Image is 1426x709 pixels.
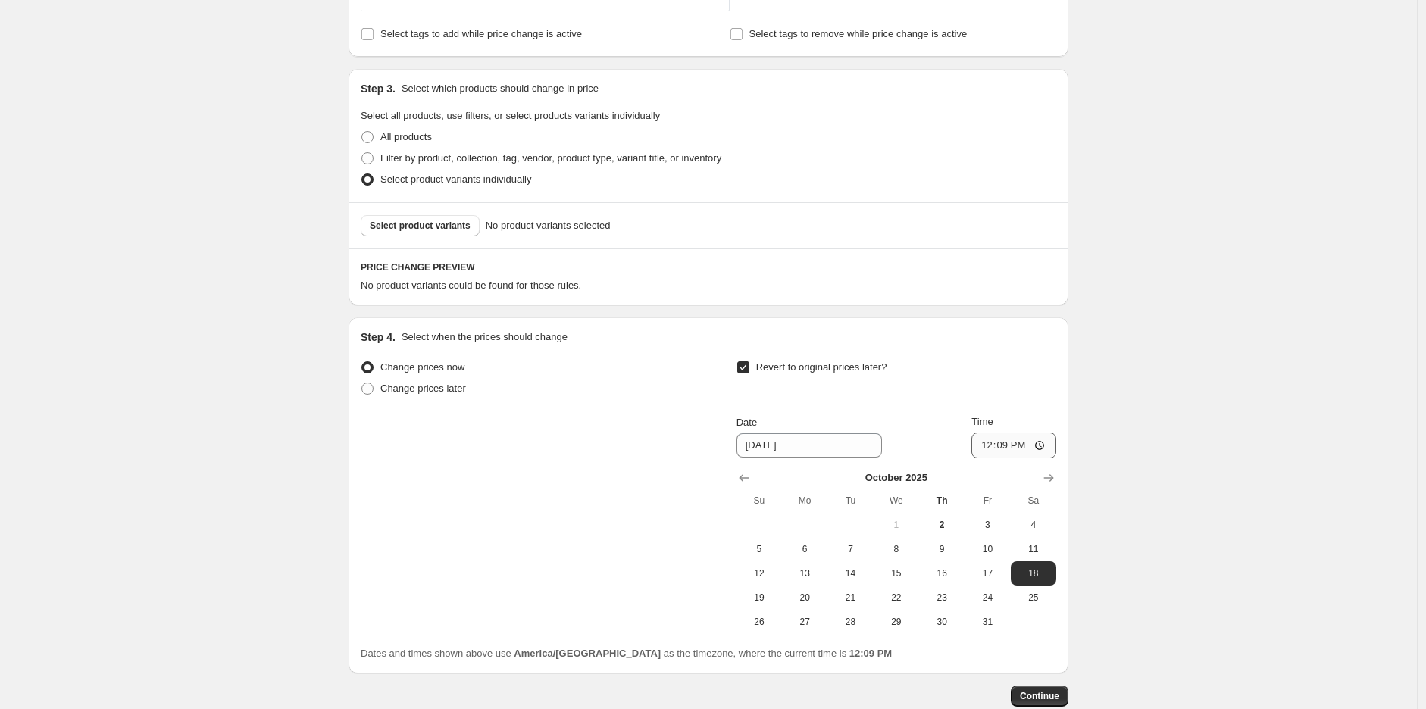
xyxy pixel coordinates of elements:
span: Select tags to remove while price change is active [749,28,968,39]
button: Friday October 3 2025 [965,513,1010,537]
span: 12 [743,567,776,579]
span: Select product variants [370,220,471,232]
span: No product variants selected [486,218,611,233]
button: Saturday October 25 2025 [1011,586,1056,610]
p: Select which products should change in price [402,81,599,96]
span: 2 [925,519,958,531]
span: Select product variants individually [380,173,531,185]
button: Tuesday October 14 2025 [827,561,873,586]
p: Select when the prices should change [402,330,568,345]
span: Change prices now [380,361,464,373]
input: 10/2/2025 [736,433,882,458]
button: Saturday October 4 2025 [1011,513,1056,537]
button: Saturday October 18 2025 [1011,561,1056,586]
button: Thursday October 16 2025 [919,561,965,586]
span: 10 [971,543,1004,555]
th: Tuesday [827,489,873,513]
button: Wednesday October 15 2025 [874,561,919,586]
span: Filter by product, collection, tag, vendor, product type, variant title, or inventory [380,152,721,164]
span: 28 [833,616,867,628]
span: 20 [788,592,821,604]
th: Thursday [919,489,965,513]
span: Tu [833,495,867,507]
span: 8 [880,543,913,555]
span: 18 [1017,567,1050,579]
button: Thursday October 9 2025 [919,537,965,561]
span: Change prices later [380,383,466,394]
button: Friday October 24 2025 [965,586,1010,610]
button: Wednesday October 8 2025 [874,537,919,561]
span: Time [971,416,993,427]
span: No product variants could be found for those rules. [361,280,581,291]
button: Wednesday October 1 2025 [874,513,919,537]
span: 4 [1017,519,1050,531]
span: Mo [788,495,821,507]
span: 24 [971,592,1004,604]
span: 19 [743,592,776,604]
span: Su [743,495,776,507]
button: Continue [1011,686,1068,707]
th: Sunday [736,489,782,513]
button: Monday October 27 2025 [782,610,827,634]
button: Tuesday October 28 2025 [827,610,873,634]
button: Wednesday October 22 2025 [874,586,919,610]
th: Friday [965,489,1010,513]
button: Show next month, November 2025 [1038,467,1059,489]
button: Show previous month, September 2025 [733,467,755,489]
span: 16 [925,567,958,579]
span: 21 [833,592,867,604]
span: 1 [880,519,913,531]
span: 13 [788,567,821,579]
span: 27 [788,616,821,628]
button: Sunday October 12 2025 [736,561,782,586]
span: Revert to original prices later? [756,361,887,373]
span: 25 [1017,592,1050,604]
span: Date [736,417,757,428]
button: Thursday October 30 2025 [919,610,965,634]
h6: PRICE CHANGE PREVIEW [361,261,1056,273]
b: 12:09 PM [849,648,892,659]
button: Monday October 6 2025 [782,537,827,561]
button: Today Thursday October 2 2025 [919,513,965,537]
span: 11 [1017,543,1050,555]
input: 12:00 [971,433,1056,458]
h2: Step 4. [361,330,396,345]
span: 17 [971,567,1004,579]
span: 6 [788,543,821,555]
button: Sunday October 19 2025 [736,586,782,610]
span: 5 [743,543,776,555]
span: 30 [925,616,958,628]
span: 22 [880,592,913,604]
button: Friday October 10 2025 [965,537,1010,561]
h2: Step 3. [361,81,396,96]
span: All products [380,131,432,142]
button: Select product variants [361,215,480,236]
th: Monday [782,489,827,513]
span: Th [925,495,958,507]
button: Monday October 13 2025 [782,561,827,586]
span: Fr [971,495,1004,507]
span: Dates and times shown above use as the timezone, where the current time is [361,648,892,659]
span: 26 [743,616,776,628]
span: 15 [880,567,913,579]
span: Select tags to add while price change is active [380,28,582,39]
button: Saturday October 11 2025 [1011,537,1056,561]
button: Sunday October 5 2025 [736,537,782,561]
span: Sa [1017,495,1050,507]
span: We [880,495,913,507]
span: Continue [1020,690,1059,702]
span: 29 [880,616,913,628]
span: Select all products, use filters, or select products variants individually [361,110,660,121]
span: 14 [833,567,867,579]
button: Friday October 17 2025 [965,561,1010,586]
th: Saturday [1011,489,1056,513]
button: Wednesday October 29 2025 [874,610,919,634]
th: Wednesday [874,489,919,513]
span: 3 [971,519,1004,531]
span: 23 [925,592,958,604]
span: 9 [925,543,958,555]
b: America/[GEOGRAPHIC_DATA] [514,648,661,659]
button: Monday October 20 2025 [782,586,827,610]
span: 31 [971,616,1004,628]
button: Sunday October 26 2025 [736,610,782,634]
